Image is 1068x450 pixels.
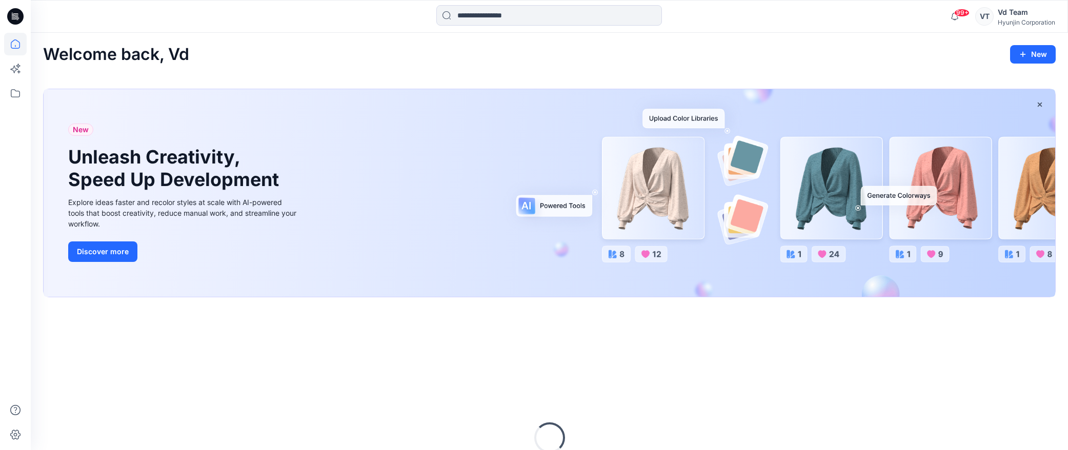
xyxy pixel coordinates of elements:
button: New [1010,45,1056,64]
button: Discover more [68,241,137,262]
div: Explore ideas faster and recolor styles at scale with AI-powered tools that boost creativity, red... [68,197,299,229]
div: VT [975,7,994,26]
div: Hyunjin Corporation [998,18,1055,26]
div: Vd Team [998,6,1055,18]
h1: Unleash Creativity, Speed Up Development [68,146,284,190]
a: Discover more [68,241,299,262]
span: New [73,124,89,136]
span: 99+ [954,9,970,17]
h2: Welcome back, Vd [43,45,189,64]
